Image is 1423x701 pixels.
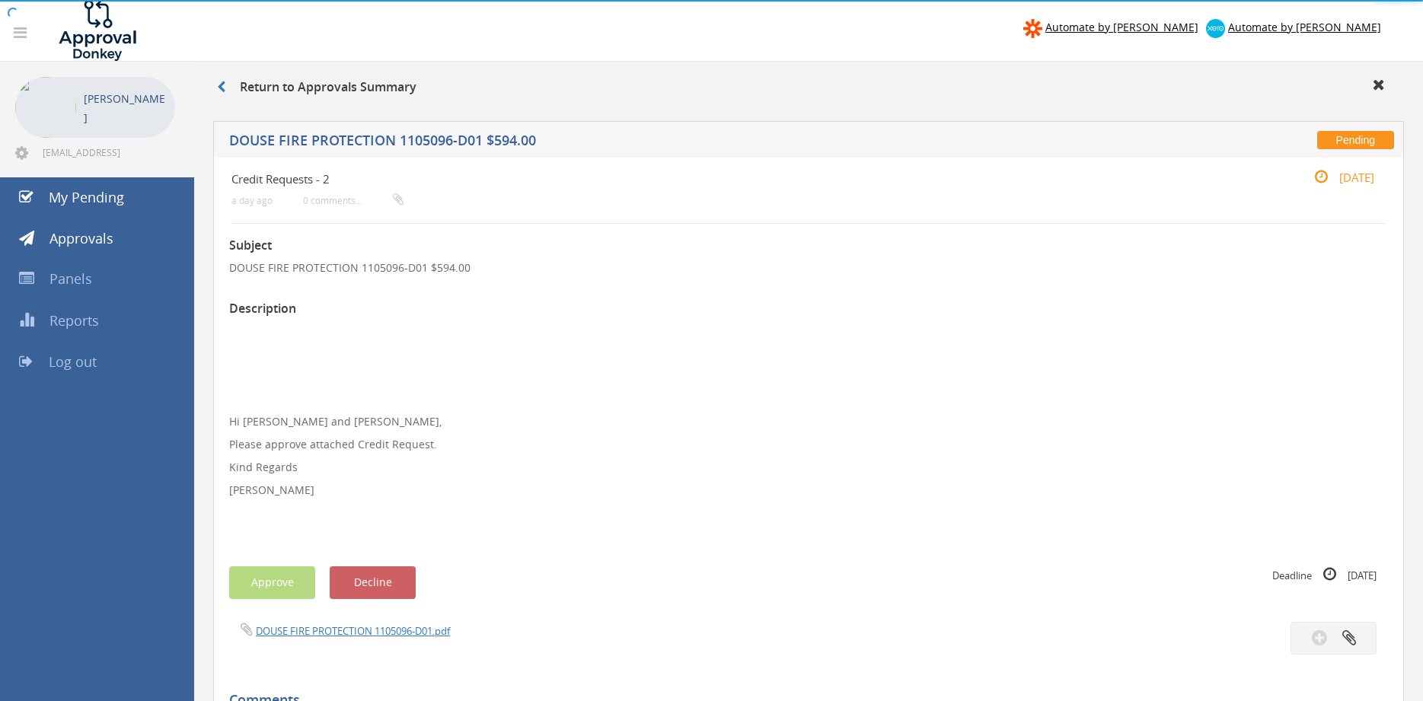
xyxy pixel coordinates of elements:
[229,239,1388,253] h3: Subject
[229,460,1388,475] p: Kind Regards
[229,566,315,599] button: Approve
[1023,19,1042,38] img: zapier-logomark.png
[1317,131,1394,149] span: Pending
[229,414,1388,429] p: Hi [PERSON_NAME] and [PERSON_NAME],
[49,352,97,371] span: Log out
[1228,20,1381,34] span: Automate by [PERSON_NAME]
[229,483,1388,498] p: [PERSON_NAME]
[229,302,1388,316] h3: Description
[49,229,113,247] span: Approvals
[1045,20,1198,34] span: Automate by [PERSON_NAME]
[1272,566,1377,583] small: Deadline [DATE]
[229,437,1388,452] p: Please approve attached Credit Request.
[43,146,172,158] span: [EMAIL_ADDRESS][DOMAIN_NAME]
[330,566,416,599] button: Decline
[231,195,273,206] small: a day ago
[1206,19,1225,38] img: xero-logo.png
[49,188,124,206] span: My Pending
[217,81,416,94] h3: Return to Approvals Summary
[49,311,99,330] span: Reports
[231,173,1193,186] h4: Credit Requests - 2
[49,269,92,288] span: Panels
[256,624,450,638] a: DOUSE FIRE PROTECTION 1105096-D01.pdf
[229,260,1388,276] p: DOUSE FIRE PROTECTION 1105096-D01 $594.00
[303,195,404,206] small: 0 comments...
[229,133,1043,152] h5: DOUSE FIRE PROTECTION 1105096-D01 $594.00
[1298,169,1374,186] small: [DATE]
[84,89,168,127] p: [PERSON_NAME]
